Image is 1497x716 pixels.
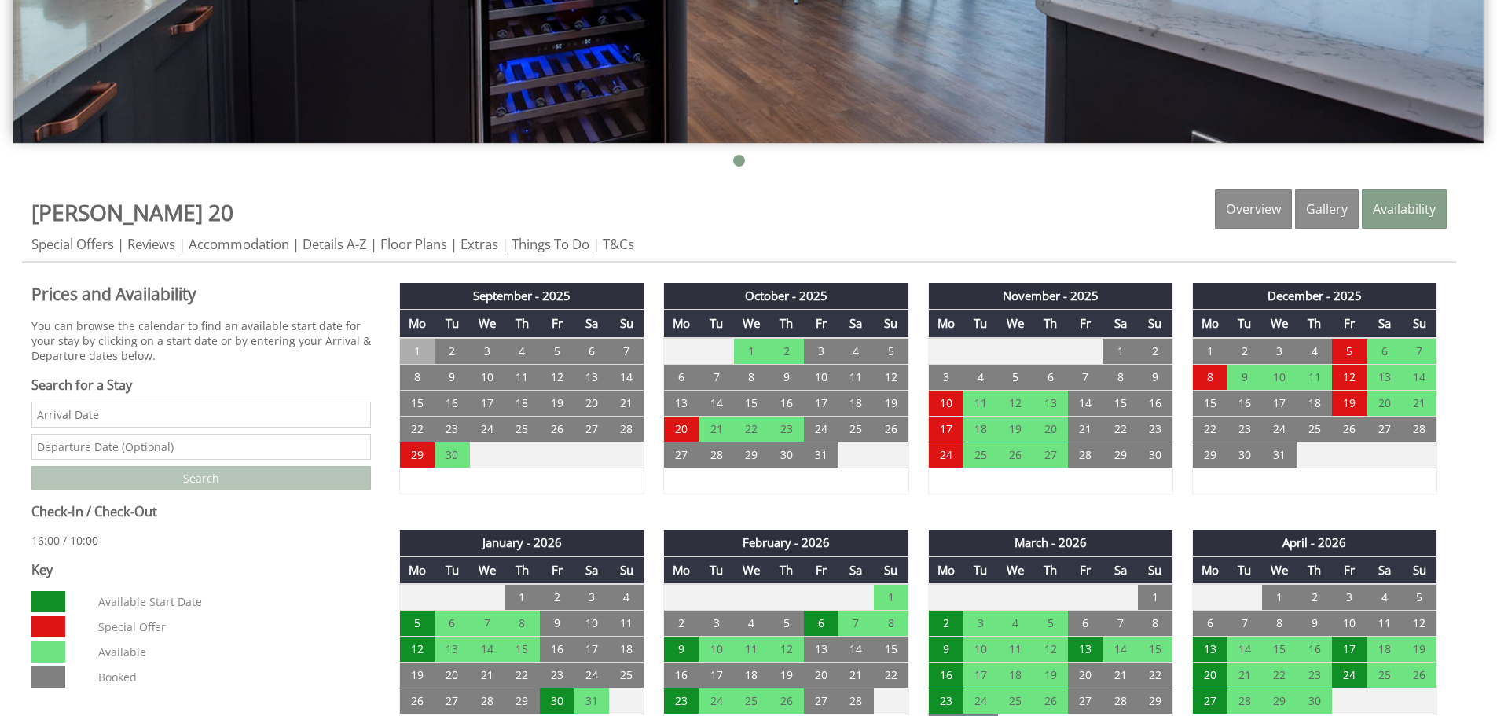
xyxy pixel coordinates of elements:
td: 10 [1332,611,1367,637]
td: 16 [540,637,574,663]
td: 16 [769,390,803,416]
td: 30 [769,442,803,468]
td: 17 [1332,637,1367,663]
td: 12 [874,364,908,390]
td: 18 [505,390,539,416]
td: 7 [470,611,505,637]
th: Th [1297,556,1332,584]
td: 23 [769,416,803,442]
a: T&Cs [603,235,634,253]
td: 20 [1033,416,1067,442]
td: 29 [1192,442,1227,468]
td: 8 [1138,611,1172,637]
td: 28 [1068,442,1103,468]
td: 26 [1332,416,1367,442]
td: 4 [838,338,873,365]
a: [PERSON_NAME] 20 [31,197,233,227]
td: 15 [505,637,539,663]
td: 25 [609,663,644,688]
td: 5 [400,611,435,637]
td: 27 [1367,416,1402,442]
th: We [470,310,505,337]
th: October - 2025 [664,283,908,310]
td: 9 [1227,364,1262,390]
td: 18 [838,390,873,416]
td: 22 [400,416,435,442]
td: 19 [874,390,908,416]
td: 8 [1192,364,1227,390]
td: 3 [804,338,838,365]
td: 3 [699,611,733,637]
th: Tu [963,310,998,337]
td: 1 [874,584,908,611]
td: 14 [470,637,505,663]
td: 26 [874,416,908,442]
td: 2 [1138,338,1172,365]
h2: Prices and Availability [31,283,371,305]
th: December - 2025 [1192,283,1436,310]
td: 15 [1192,390,1227,416]
td: 24 [804,416,838,442]
td: 28 [609,416,644,442]
td: 4 [1367,584,1402,611]
td: 29 [400,442,435,468]
td: 10 [470,364,505,390]
th: Sa [838,310,873,337]
td: 11 [609,611,644,637]
td: 6 [435,611,469,637]
th: We [734,556,769,584]
dd: Available [95,641,367,663]
th: Mo [400,310,435,337]
td: 11 [1297,364,1332,390]
td: 13 [664,390,699,416]
th: We [998,556,1033,584]
td: 3 [574,584,609,611]
td: 27 [664,442,699,468]
td: 11 [1367,611,1402,637]
td: 2 [1227,338,1262,365]
td: 7 [609,338,644,365]
th: Mo [664,556,699,584]
th: Tu [699,556,733,584]
th: Su [1138,310,1172,337]
td: 31 [1262,442,1297,468]
th: Su [1138,556,1172,584]
td: 12 [400,637,435,663]
a: Things To Do [512,235,589,253]
th: Su [609,310,644,337]
td: 14 [1068,390,1103,416]
td: 23 [1227,416,1262,442]
th: Fr [540,556,574,584]
td: 20 [1367,390,1402,416]
td: 7 [838,611,873,637]
th: We [470,556,505,584]
td: 27 [574,416,609,442]
th: Sa [1103,556,1137,584]
td: 14 [1227,637,1262,663]
td: 5 [874,338,908,365]
td: 21 [1068,416,1103,442]
td: 9 [928,637,963,663]
td: 18 [1297,390,1332,416]
td: 13 [1068,637,1103,663]
td: 1 [1192,338,1227,365]
a: Reviews [127,235,175,253]
td: 28 [1402,416,1436,442]
h3: Search for a Stay [31,376,371,394]
dd: Available Start Date [95,591,367,612]
td: 20 [1068,663,1103,688]
td: 10 [963,637,998,663]
td: 22 [505,663,539,688]
td: 15 [1103,390,1137,416]
td: 12 [1033,637,1067,663]
td: 16 [1138,390,1172,416]
td: 10 [804,364,838,390]
a: Gallery [1295,189,1359,229]
td: 1 [1138,584,1172,611]
td: 9 [1297,611,1332,637]
td: 17 [1262,390,1297,416]
td: 5 [1033,611,1067,637]
td: 6 [1192,611,1227,637]
th: Fr [804,556,838,584]
th: Su [1402,556,1436,584]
